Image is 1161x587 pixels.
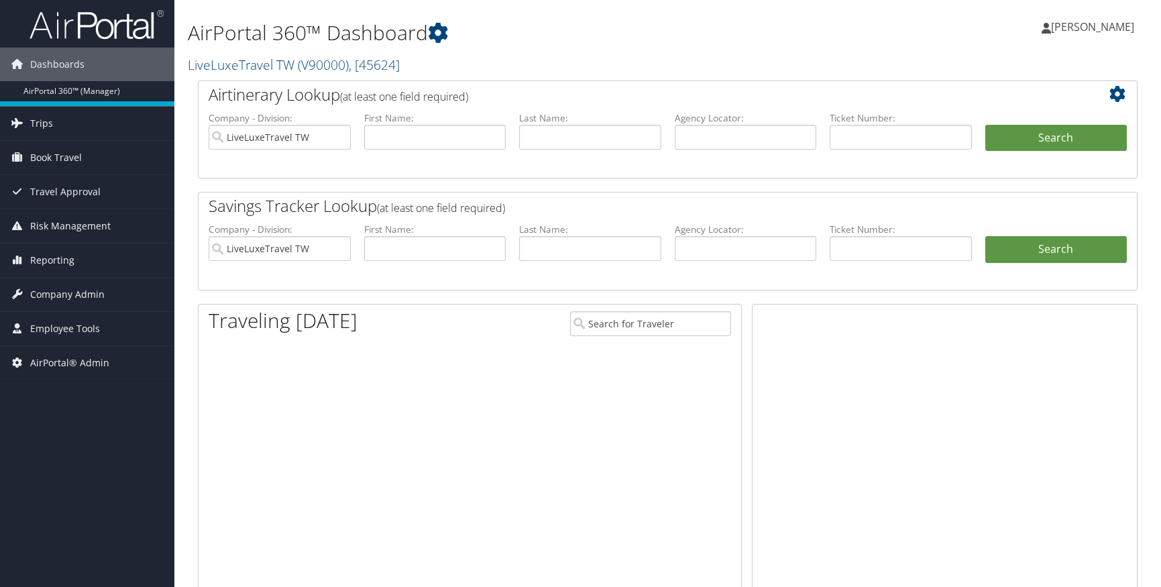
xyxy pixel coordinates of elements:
[30,175,101,209] span: Travel Approval
[830,111,972,125] label: Ticket Number:
[30,141,82,174] span: Book Travel
[209,83,1048,106] h2: Airtinerary Lookup
[209,111,351,125] label: Company - Division:
[209,307,357,335] h1: Traveling [DATE]
[340,89,468,104] span: (at least one field required)
[298,56,349,74] span: ( V90000 )
[364,223,506,236] label: First Name:
[675,223,817,236] label: Agency Locator:
[188,19,828,47] h1: AirPortal 360™ Dashboard
[30,107,53,140] span: Trips
[209,236,351,261] input: search accounts
[188,56,400,74] a: LiveLuxeTravel TW
[30,9,164,40] img: airportal-logo.png
[30,244,74,277] span: Reporting
[830,223,972,236] label: Ticket Number:
[519,111,661,125] label: Last Name:
[349,56,400,74] span: , [ 45624 ]
[30,48,85,81] span: Dashboards
[1042,7,1148,47] a: [PERSON_NAME]
[209,195,1048,217] h2: Savings Tracker Lookup
[675,111,817,125] label: Agency Locator:
[30,209,111,243] span: Risk Management
[570,311,731,336] input: Search for Traveler
[30,312,100,345] span: Employee Tools
[519,223,661,236] label: Last Name:
[985,236,1127,263] a: Search
[1051,19,1134,34] span: [PERSON_NAME]
[364,111,506,125] label: First Name:
[985,125,1127,152] button: Search
[377,201,505,215] span: (at least one field required)
[30,346,109,380] span: AirPortal® Admin
[209,223,351,236] label: Company - Division:
[30,278,105,311] span: Company Admin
